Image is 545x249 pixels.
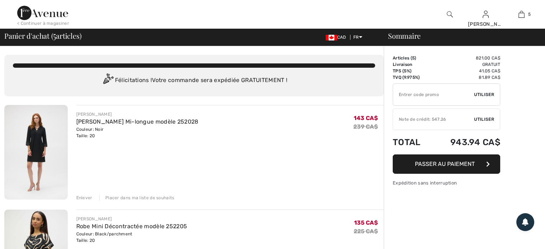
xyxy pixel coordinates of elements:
span: CAD [326,35,349,40]
div: Félicitations ! Votre commande sera expédiée GRATUITEMENT ! [13,73,375,88]
span: 5 [53,30,56,40]
td: TVQ (9.975%) [393,74,431,81]
div: < Continuer à magasiner [17,20,69,27]
img: Canadian Dollar [326,35,337,40]
img: Robe Droite Mi-longue modèle 252028 [4,105,68,200]
img: Congratulation2.svg [101,73,115,88]
a: [PERSON_NAME] Mi-longue modèle 252028 [76,118,199,125]
td: 41.05 CA$ [431,68,500,74]
img: recherche [447,10,453,19]
span: FR [353,35,362,40]
div: Note de crédit: 547.26 [393,116,474,123]
span: 143 CA$ [354,115,378,121]
div: Couleur: Black/parchment Taille: 20 [76,231,187,244]
td: 81.89 CA$ [431,74,500,81]
td: Gratuit [431,61,500,68]
span: 135 CA$ [354,219,378,226]
span: 5 [412,56,415,61]
div: Placer dans ma liste de souhaits [99,195,175,201]
td: Articles ( ) [393,55,431,61]
div: [PERSON_NAME] [76,111,199,118]
img: 1ère Avenue [17,6,68,20]
div: [PERSON_NAME] [76,216,187,222]
s: 225 CA$ [354,228,378,235]
td: TPS (5%) [393,68,431,74]
td: Total [393,130,431,154]
td: Livraison [393,61,431,68]
a: Robe Mini Décontractée modèle 252205 [76,223,187,230]
img: Mon panier [518,10,525,19]
span: Passer au paiement [415,161,475,167]
span: 5 [528,11,531,18]
div: Couleur: Noir Taille: 20 [76,126,199,139]
div: [PERSON_NAME] [468,20,503,28]
img: Mes infos [483,10,489,19]
div: Enlever [76,195,92,201]
a: Se connecter [483,11,489,18]
span: Utiliser [474,116,494,123]
div: Expédition sans interruption [393,179,500,186]
a: 5 [504,10,539,19]
s: 239 CA$ [353,123,378,130]
div: Sommaire [379,32,541,39]
td: 943.94 CA$ [431,130,500,154]
span: Panier d'achat ( articles) [4,32,81,39]
button: Passer au paiement [393,154,500,174]
td: 821.00 CA$ [431,55,500,61]
input: Code promo [393,84,474,105]
span: Utiliser [474,91,494,98]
